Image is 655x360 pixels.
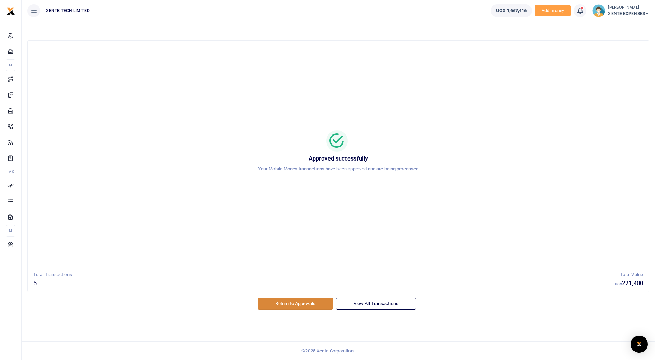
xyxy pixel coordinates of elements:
[535,8,571,13] a: Add money
[592,4,605,17] img: profile-user
[592,4,649,17] a: profile-user [PERSON_NAME] XENTE EXPENSES
[615,282,622,286] small: UGX
[535,5,571,17] li: Toup your wallet
[535,5,571,17] span: Add money
[615,271,643,279] p: Total Value
[43,8,93,14] span: XENTE TECH LIMITED
[6,7,15,15] img: logo-small
[488,4,535,17] li: Wallet ballance
[631,336,648,353] div: Open Intercom Messenger
[608,5,649,11] small: [PERSON_NAME]
[491,4,532,17] a: UGX 1,667,416
[33,271,615,279] p: Total Transactions
[33,280,615,287] h5: 5
[36,165,640,173] p: Your Mobile Money transactions have been approved and are being processed
[6,59,15,71] li: M
[336,298,416,310] a: View All Transactions
[36,155,640,162] h5: Approved successfully
[608,10,649,17] span: XENTE EXPENSES
[6,225,15,237] li: M
[6,166,15,177] li: Ac
[6,8,15,13] a: logo-small logo-large logo-large
[258,298,333,310] a: Return to Approvals
[615,280,643,287] h5: 221,400
[496,7,527,14] span: UGX 1,667,416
